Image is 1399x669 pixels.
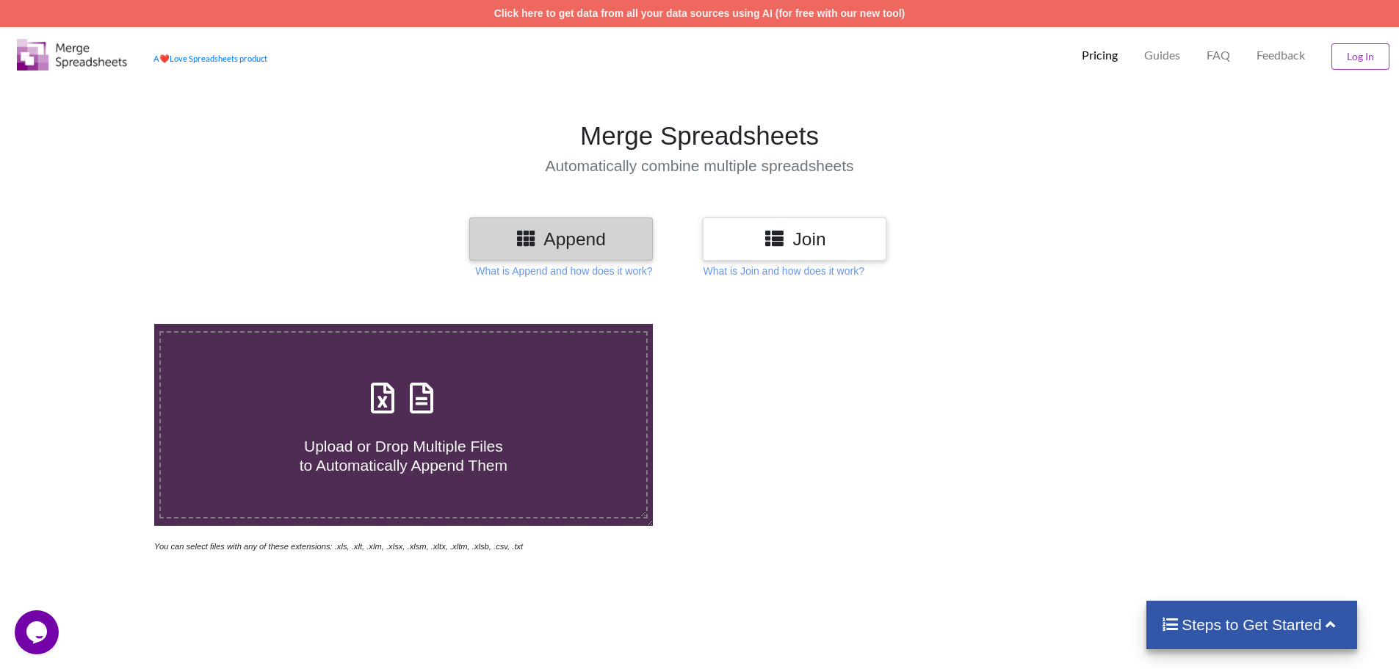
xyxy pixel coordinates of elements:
[15,610,62,654] iframe: chat widget
[1144,48,1180,63] p: Guides
[154,542,523,551] i: You can select files with any of these extensions: .xls, .xlt, .xlm, .xlsx, .xlsm, .xltx, .xltm, ...
[159,54,170,63] span: heart
[1257,49,1305,61] span: Feedback
[480,228,642,250] h3: Append
[1082,48,1118,63] p: Pricing
[1331,43,1389,70] button: Log In
[17,39,127,70] img: Logo.png
[475,264,652,278] p: What is Append and how does it work?
[300,438,507,473] span: Upload or Drop Multiple Files to Automatically Append Them
[494,7,905,19] a: Click here to get data from all your data sources using AI (for free with our new tool)
[1161,615,1342,634] h4: Steps to Get Started
[703,264,864,278] p: What is Join and how does it work?
[153,54,267,63] a: AheartLove Spreadsheets product
[1207,48,1230,63] p: FAQ
[714,228,875,250] h3: Join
